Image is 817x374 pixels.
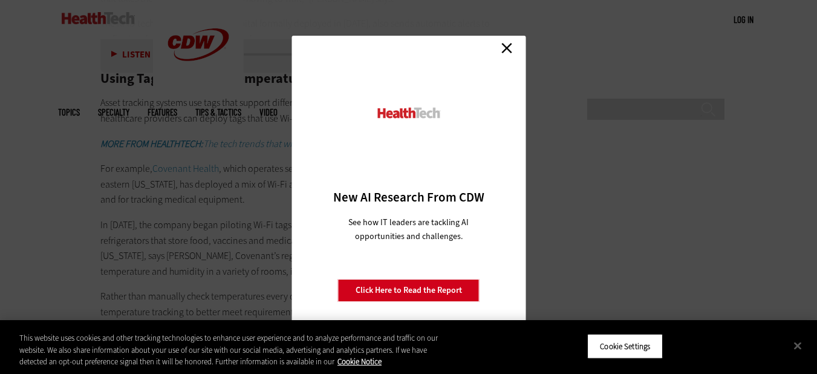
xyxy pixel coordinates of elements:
[337,356,382,367] a: More information about your privacy
[19,332,449,368] div: This website uses cookies and other tracking technologies to enhance user experience and to analy...
[334,215,483,243] p: See how IT leaders are tackling AI opportunities and challenges.
[376,107,441,119] img: HealthTech_0.png
[338,279,480,302] a: Click Here to Read the Report
[587,333,663,359] button: Cookie Settings
[313,189,504,206] h3: New AI Research From CDW
[498,39,516,57] a: Close
[784,332,811,359] button: Close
